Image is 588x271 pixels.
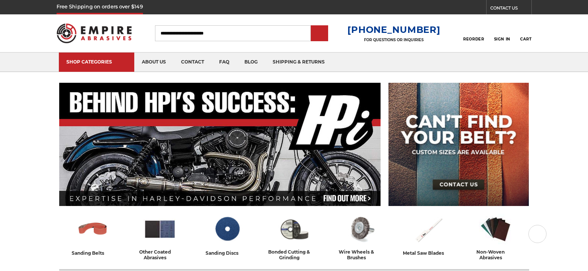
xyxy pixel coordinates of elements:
[143,213,177,245] img: Other Coated Abrasives
[465,249,526,260] div: non-woven abrasives
[463,25,484,41] a: Reorder
[265,53,332,72] a: shipping & returns
[347,24,440,35] a: [PHONE_NUMBER]
[173,53,212,72] a: contact
[59,83,381,206] img: Banner for an interview featuring Horsepower Inc who makes Harley performance upgrades featured o...
[331,249,392,260] div: wire wheels & brushes
[520,25,531,42] a: Cart
[237,53,265,72] a: blog
[264,249,325,260] div: bonded cutting & grinding
[494,37,510,42] span: Sign In
[278,213,311,245] img: Bonded Cutting & Grinding
[479,213,512,245] img: Non-woven Abrasives
[412,213,445,245] img: Metal Saw Blades
[129,213,190,260] a: other coated abrasives
[62,213,123,257] a: sanding belts
[388,83,529,206] img: promo banner for custom belts.
[465,213,526,260] a: non-woven abrasives
[76,213,109,245] img: Sanding Belts
[134,53,173,72] a: about us
[197,213,258,257] a: sanding discs
[212,53,237,72] a: faq
[331,213,392,260] a: wire wheels & brushes
[528,225,547,243] button: Next
[210,213,244,245] img: Sanding Discs
[398,213,459,257] a: metal saw blades
[129,249,190,260] div: other coated abrasives
[347,37,440,42] p: FOR QUESTIONS OR INQUIRIES
[490,4,531,14] a: CONTACT US
[312,26,327,41] input: Submit
[206,249,248,257] div: sanding discs
[463,37,484,42] span: Reorder
[57,19,132,48] img: Empire Abrasives
[403,249,454,257] div: metal saw blades
[345,213,378,245] img: Wire Wheels & Brushes
[72,249,114,257] div: sanding belts
[66,59,127,65] div: SHOP CATEGORIES
[520,37,531,42] span: Cart
[264,213,325,260] a: bonded cutting & grinding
